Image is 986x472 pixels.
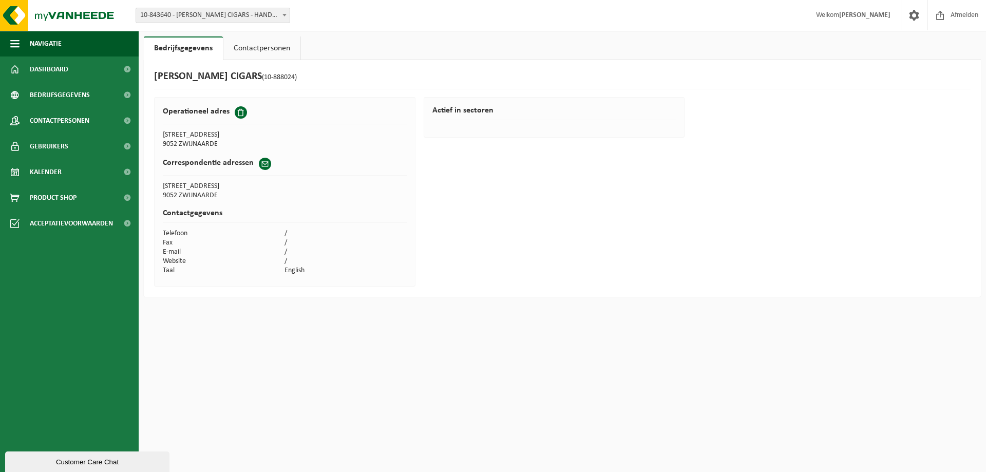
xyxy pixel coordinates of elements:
[154,70,297,84] h1: [PERSON_NAME] CIGARS
[163,209,407,223] h2: Contactgegevens
[163,248,285,257] td: E-mail
[163,257,285,266] td: Website
[30,108,89,134] span: Contactpersonen
[163,158,254,168] h2: Correspondentie adressen
[30,159,62,185] span: Kalender
[285,229,407,238] td: /
[285,248,407,257] td: /
[163,229,285,238] td: Telefoon
[163,238,285,248] td: Fax
[262,73,297,81] span: (10-888024)
[30,211,113,236] span: Acceptatievoorwaarden
[163,130,285,140] td: [STREET_ADDRESS]
[30,185,77,211] span: Product Shop
[163,140,285,149] td: 9052 ZWIJNAARDE
[30,82,90,108] span: Bedrijfsgegevens
[163,266,285,275] td: Taal
[163,106,230,117] h2: Operationeel adres
[163,191,407,200] td: 9052 ZWIJNAARDE
[285,266,407,275] td: English
[839,11,890,19] strong: [PERSON_NAME]
[30,56,68,82] span: Dashboard
[432,106,676,120] h2: Actief in sectoren
[5,449,172,472] iframe: chat widget
[30,31,62,56] span: Navigatie
[136,8,290,23] span: 10-843640 - J. CORTÈS CIGARS - HANDZAME
[285,238,407,248] td: /
[285,257,407,266] td: /
[223,36,300,60] a: Contactpersonen
[163,182,407,191] td: [STREET_ADDRESS]
[144,36,223,60] a: Bedrijfsgegevens
[30,134,68,159] span: Gebruikers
